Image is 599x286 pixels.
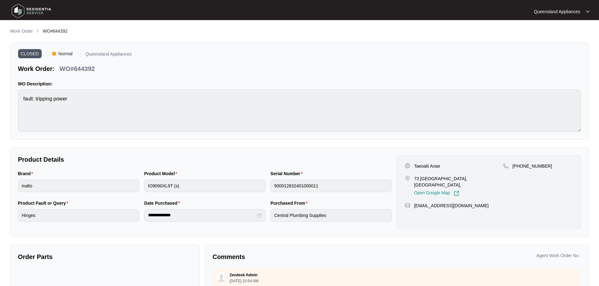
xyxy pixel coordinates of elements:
input: Brand [18,180,139,192]
a: Work Order [9,28,34,35]
p: Work Order [10,28,33,34]
label: Brand [18,170,36,177]
img: residentia service logo [9,2,53,20]
input: Product Fault or Query [18,209,139,222]
img: map-pin [503,163,509,169]
p: Product Details [18,155,392,164]
label: Serial Number [270,170,305,177]
img: user.svg [217,273,226,282]
a: Open Google Map [414,191,459,196]
input: Date Purchased [148,212,256,219]
img: Vercel Logo [52,52,56,56]
p: Order Parts [18,252,192,261]
span: WO#644392 [43,29,68,34]
p: Agent Work Order No : [536,252,581,259]
textarea: fault: tripping power [18,89,581,132]
p: [PHONE_NUMBER] [513,163,552,169]
span: Normal [56,49,75,58]
label: Product Model [144,170,180,177]
p: Taeoalii Anae [414,163,440,169]
input: Serial Number [270,180,392,192]
label: Purchased From [270,200,310,206]
p: WO#644392 [59,64,95,73]
label: Product Fault or Query [18,200,71,206]
p: WO Description: [18,81,581,87]
input: Product Model [144,180,266,192]
img: user-pin [405,163,410,169]
p: Queensland Appliances [534,8,580,15]
input: Purchased From [270,209,392,222]
p: Zendesk Admin [230,273,258,278]
img: map-pin [405,175,410,181]
img: dropdown arrow [586,10,590,13]
p: [EMAIL_ADDRESS][DOMAIN_NAME] [414,202,489,209]
img: Link-External [454,191,459,196]
span: CLOSED [18,49,42,58]
p: [DATE] 10:54 AM [230,279,258,283]
p: 73 [GEOGRAPHIC_DATA], [GEOGRAPHIC_DATA], [414,175,503,188]
img: chevron-right [35,28,40,33]
img: map-pin [405,202,410,208]
p: Comments [213,252,392,261]
p: Work Order: [18,64,54,73]
p: Queensland Appliances [86,52,132,58]
label: Date Purchased [144,200,182,206]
